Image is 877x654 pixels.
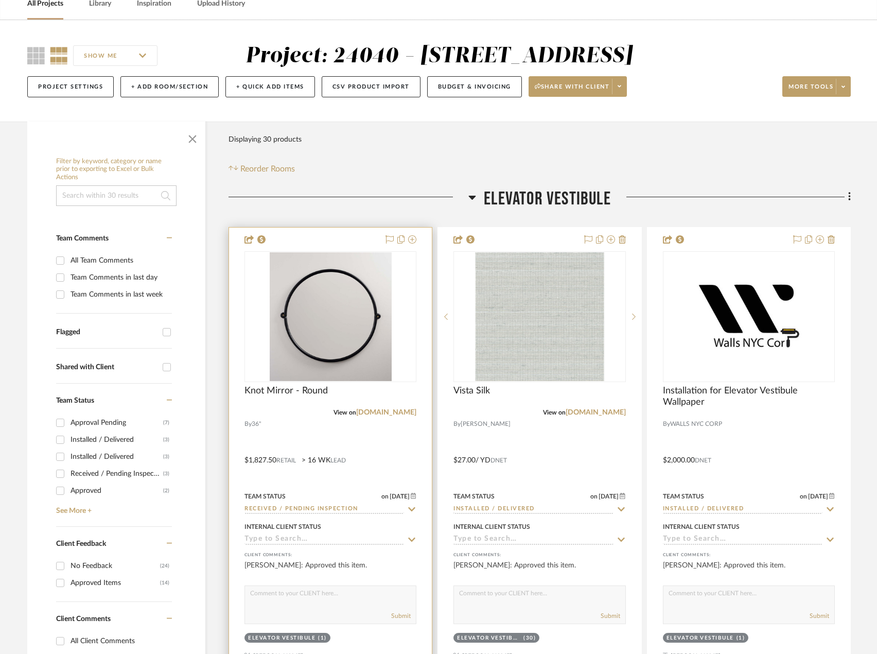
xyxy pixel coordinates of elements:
[71,415,163,431] div: Approval Pending
[666,634,734,642] div: Elevator Vestibule
[663,522,740,531] div: Internal Client Status
[120,76,219,97] button: + Add Room/Section
[71,575,160,591] div: Approved Items
[163,449,169,465] div: (3)
[27,76,114,97] button: Project Settings
[475,252,604,381] img: Vista Silk
[461,419,511,429] span: [PERSON_NAME]
[163,483,169,499] div: (2)
[71,286,169,303] div: Team Comments in last week
[663,419,670,429] span: By
[71,558,160,574] div: No Feedback
[225,76,315,97] button: + Quick Add Items
[160,558,169,574] div: (24)
[543,409,566,416] span: View on
[663,535,822,545] input: Type to Search…
[54,499,172,515] a: See More +
[56,540,106,547] span: Client Feedback
[71,432,163,448] div: Installed / Delivered
[244,385,328,397] span: Knot Mirror - Round
[453,419,461,429] span: By
[71,483,163,499] div: Approved
[56,235,109,242] span: Team Comments
[244,505,404,514] input: Type to Search…
[56,158,177,182] h6: Filter by keyword, category or name prior to exporting to Excel or Bulk Actions
[71,449,163,465] div: Installed / Delivered
[163,415,169,431] div: (7)
[788,83,833,98] span: More tools
[663,252,834,382] div: 0
[163,466,169,482] div: (3)
[244,535,404,545] input: Type to Search…
[229,163,295,175] button: Reorder Rooms
[601,611,620,621] button: Submit
[736,634,745,642] div: (1)
[663,385,835,408] span: Installation for Elevator Vestibule Wallpaper
[71,633,169,649] div: All Client Comments
[56,615,111,623] span: Client Comments
[685,252,813,381] img: Installation for Elevator Vestibule Wallpaper
[252,419,261,429] span: 36"
[810,611,829,621] button: Submit
[391,611,411,621] button: Submit
[270,252,392,381] img: Knot Mirror - Round
[454,252,625,382] div: 0
[535,83,610,98] span: Share with client
[56,363,157,372] div: Shared with Client
[807,493,829,500] span: [DATE]
[334,409,356,416] span: View on
[244,492,286,501] div: Team Status
[484,188,611,210] span: Elevator Vestibule
[244,522,321,531] div: Internal Client Status
[453,385,490,397] span: Vista Silk
[670,419,722,429] span: WALLS NYC CORP
[229,129,302,150] div: Displaying 30 products
[453,560,625,581] div: [PERSON_NAME]: Approved this item.
[453,505,613,514] input: Type to Search…
[590,493,598,500] span: on
[453,522,530,531] div: Internal Client Status
[523,634,536,642] div: (30)
[427,76,522,97] button: Budget & Invoicing
[598,493,620,500] span: [DATE]
[663,505,822,514] input: Type to Search…
[71,466,163,482] div: Received / Pending Inspection
[663,492,704,501] div: Team Status
[318,634,327,642] div: (1)
[163,432,169,448] div: (3)
[244,419,252,429] span: By
[782,76,851,97] button: More tools
[182,127,203,147] button: Close
[71,252,169,269] div: All Team Comments
[160,575,169,591] div: (14)
[56,397,94,404] span: Team Status
[453,535,613,545] input: Type to Search…
[356,409,416,416] a: [DOMAIN_NAME]
[529,76,627,97] button: Share with client
[457,634,521,642] div: Elevator Vestibule
[248,634,315,642] div: Elevator Vestibule
[71,269,169,286] div: Team Comments in last day
[381,493,389,500] span: on
[389,493,411,500] span: [DATE]
[56,185,177,206] input: Search within 30 results
[453,492,495,501] div: Team Status
[244,560,416,581] div: [PERSON_NAME]: Approved this item.
[322,76,420,97] button: CSV Product Import
[566,409,626,416] a: [DOMAIN_NAME]
[800,493,807,500] span: on
[245,45,633,67] div: Project: 24040 - [STREET_ADDRESS]
[663,560,835,581] div: [PERSON_NAME]: Approved this item.
[56,328,157,337] div: Flagged
[240,163,295,175] span: Reorder Rooms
